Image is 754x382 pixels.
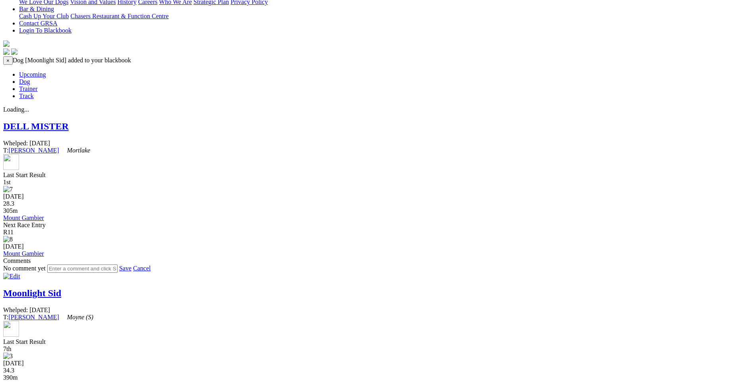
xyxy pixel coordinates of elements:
[3,106,29,113] span: Loading...
[3,345,751,353] div: 7th
[67,147,91,154] i: Mortlake
[3,257,751,264] div: Comments
[3,222,751,229] div: Next Race Entry
[19,85,38,92] a: Trainer
[3,374,751,381] div: 390m
[3,353,13,360] img: 3
[3,147,90,154] span: T:
[3,288,61,298] a: Moonlight Sid
[3,360,751,367] div: [DATE]
[3,41,10,47] img: logo-grsa-white.png
[19,27,72,34] a: Login To Blackbook
[3,367,751,374] div: 34.3
[133,265,151,272] a: Cancel
[3,236,13,243] img: 8
[3,200,751,207] div: 28.3
[19,13,69,19] a: Cash Up Your Club
[8,314,59,320] a: [PERSON_NAME]
[70,13,169,19] a: Chasers Restaurant & Function Centre
[3,214,44,221] a: Mount Gambier
[47,264,118,273] input: Enter a comment and click Save
[19,13,751,20] div: Bar & Dining
[3,338,751,345] div: Last Start Result
[67,314,93,320] i: Moyne (S)
[3,164,19,171] a: Remove from my Blackbook
[3,250,44,257] a: Mount Gambier
[3,229,751,236] div: R11
[119,265,132,272] a: Save
[3,265,46,272] span: No comment yet
[3,56,13,65] button: Close
[3,193,751,200] div: [DATE]
[3,186,13,193] img: 7
[3,48,10,55] img: facebook.svg
[3,207,751,214] div: 305m
[3,243,751,250] div: [DATE]
[3,331,19,338] a: Remove from my Blackbook
[11,48,17,55] img: twitter.svg
[3,121,69,131] a: DELL MISTER
[3,172,751,179] div: Last Start Result
[3,273,20,280] img: Edit
[3,140,50,147] span: Whelped: [DATE]
[3,179,751,186] div: 1st
[19,78,30,85] a: Dog
[3,56,751,65] div: Dog [Moonlight Sid] added to your blackbook
[3,314,93,320] span: T:
[8,147,59,154] a: [PERSON_NAME]
[19,71,46,78] a: Upcoming
[6,58,10,64] span: ×
[19,6,54,12] a: Bar & Dining
[3,307,50,313] span: Whelped: [DATE]
[19,93,34,99] a: Track
[19,20,57,27] a: Contact GRSA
